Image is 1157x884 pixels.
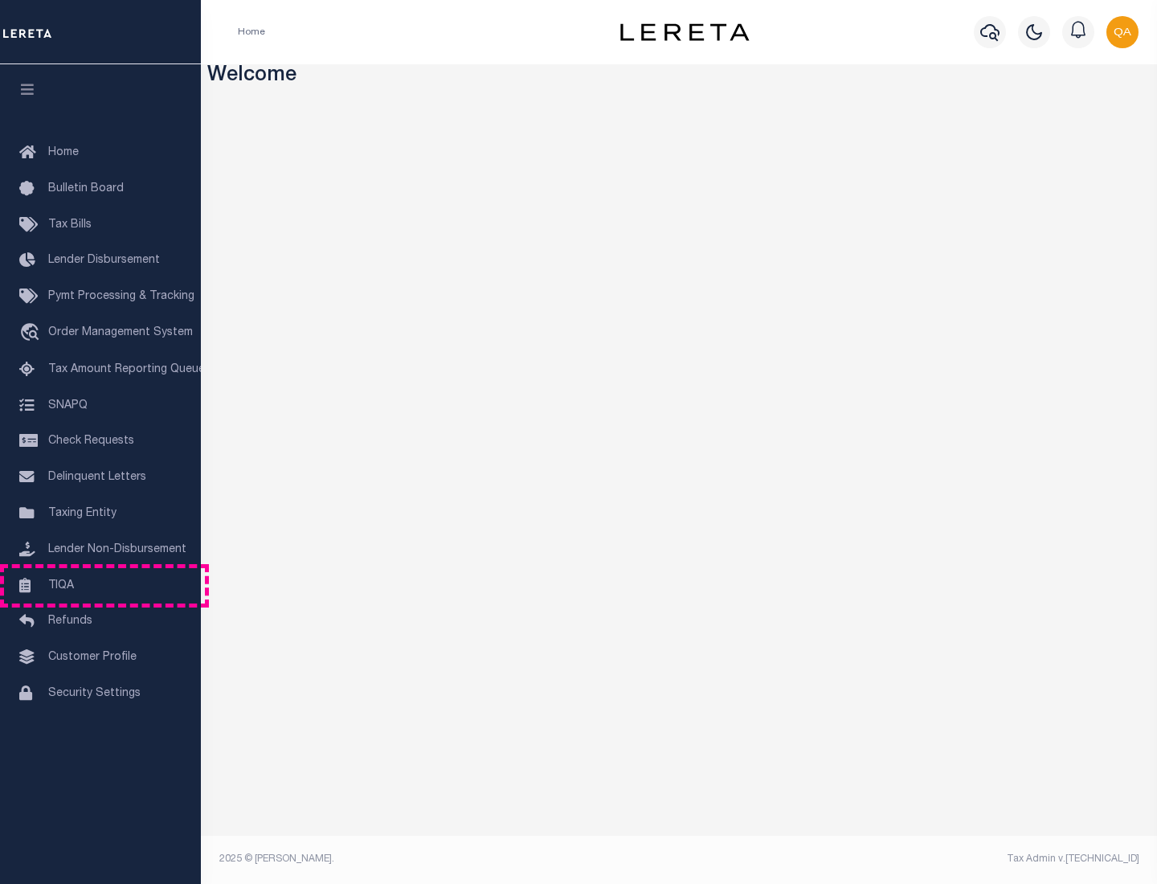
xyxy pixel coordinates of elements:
[48,544,186,555] span: Lender Non-Disbursement
[48,291,194,302] span: Pymt Processing & Tracking
[691,852,1139,866] div: Tax Admin v.[TECHNICAL_ID]
[48,147,79,158] span: Home
[238,25,265,39] li: Home
[48,616,92,627] span: Refunds
[207,852,680,866] div: 2025 © [PERSON_NAME].
[48,399,88,411] span: SNAPQ
[620,23,749,41] img: logo-dark.svg
[48,364,205,375] span: Tax Amount Reporting Queue
[48,472,146,483] span: Delinquent Letters
[48,688,141,699] span: Security Settings
[48,652,137,663] span: Customer Profile
[48,508,117,519] span: Taxing Entity
[48,579,74,591] span: TIQA
[48,183,124,194] span: Bulletin Board
[1106,16,1139,48] img: svg+xml;base64,PHN2ZyB4bWxucz0iaHR0cDovL3d3dy53My5vcmcvMjAwMC9zdmciIHBvaW50ZXItZXZlbnRzPSJub25lIi...
[19,323,45,344] i: travel_explore
[48,327,193,338] span: Order Management System
[48,219,92,231] span: Tax Bills
[48,255,160,266] span: Lender Disbursement
[48,436,134,447] span: Check Requests
[207,64,1151,89] h3: Welcome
